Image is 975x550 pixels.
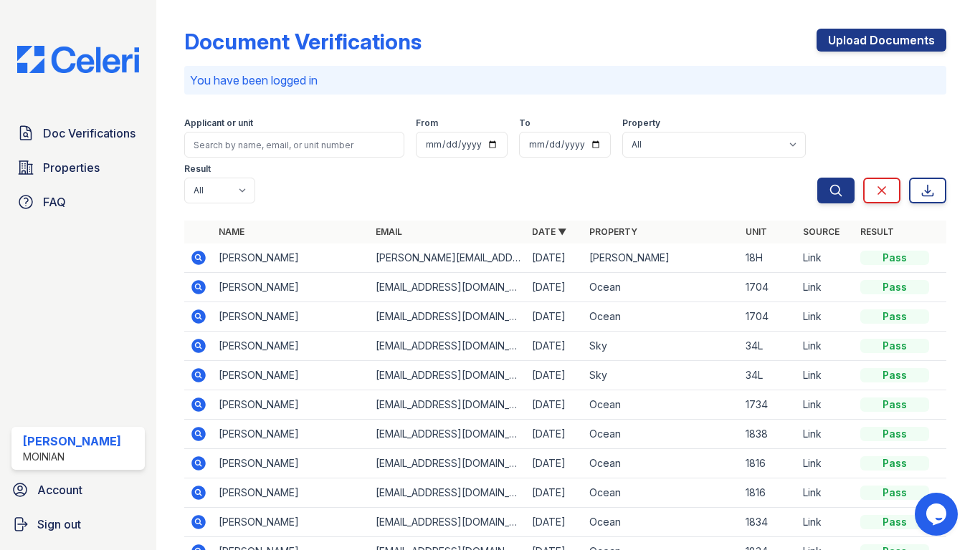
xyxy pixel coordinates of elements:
div: Pass [860,486,929,500]
span: FAQ [43,193,66,211]
td: 1816 [740,478,797,508]
td: [PERSON_NAME] [213,420,369,449]
span: Doc Verifications [43,125,135,142]
td: [PERSON_NAME] [213,302,369,332]
td: [PERSON_NAME] [213,332,369,361]
label: To [519,117,531,129]
td: [EMAIL_ADDRESS][DOMAIN_NAME] [370,449,526,478]
span: Sign out [37,516,81,533]
td: [PERSON_NAME] [213,273,369,302]
div: Document Verifications [184,29,422,54]
div: Pass [860,397,929,412]
td: [DATE] [526,243,584,273]
td: 1734 [740,390,797,420]
td: Link [797,478,855,508]
td: Link [797,332,855,361]
td: 1838 [740,420,797,449]
td: [EMAIL_ADDRESS][DOMAIN_NAME] [370,478,526,508]
iframe: chat widget [915,493,961,536]
td: Sky [584,332,740,361]
td: [PERSON_NAME] [213,390,369,420]
td: [DATE] [526,420,584,449]
td: [PERSON_NAME] [584,243,740,273]
div: Pass [860,309,929,324]
td: Link [797,273,855,302]
div: Pass [860,251,929,265]
td: [PERSON_NAME] [213,243,369,273]
label: From [416,117,438,129]
td: [EMAIL_ADDRESS][DOMAIN_NAME] [370,273,526,302]
a: Doc Verifications [11,119,145,148]
label: Applicant or unit [184,117,253,129]
td: 34L [740,361,797,390]
td: 1834 [740,508,797,537]
td: 34L [740,332,797,361]
p: You have been logged in [190,72,941,89]
td: Link [797,390,855,420]
div: Pass [860,368,929,382]
input: Search by name, email, or unit number [184,132,404,158]
td: [EMAIL_ADDRESS][DOMAIN_NAME] [370,390,526,420]
td: [EMAIL_ADDRESS][DOMAIN_NAME] [370,361,526,390]
td: [PERSON_NAME] [213,508,369,537]
td: [PERSON_NAME] [213,449,369,478]
div: Pass [860,339,929,353]
div: Moinian [23,450,121,464]
td: [DATE] [526,390,584,420]
td: [DATE] [526,508,584,537]
td: [DATE] [526,449,584,478]
a: Source [803,226,840,237]
td: Sky [584,361,740,390]
a: Email [376,226,402,237]
a: Upload Documents [817,29,946,52]
a: Sign out [6,510,151,539]
div: [PERSON_NAME] [23,433,121,450]
a: Name [219,226,244,237]
td: [EMAIL_ADDRESS][DOMAIN_NAME] [370,508,526,537]
a: Date ▼ [532,226,566,237]
div: Pass [860,280,929,294]
img: CE_Logo_Blue-a8612792a0a2168367f1c8372b55b34899dd931a85d93a1a3d3e32e68fde9ad4.png [6,46,151,73]
td: 1816 [740,449,797,478]
a: FAQ [11,188,145,216]
td: [PERSON_NAME] [213,361,369,390]
td: Ocean [584,273,740,302]
td: Link [797,302,855,332]
td: [EMAIL_ADDRESS][DOMAIN_NAME] [370,302,526,332]
span: Properties [43,159,100,176]
a: Property [589,226,637,237]
td: Link [797,508,855,537]
td: [EMAIL_ADDRESS][DOMAIN_NAME] [370,420,526,449]
span: Account [37,481,82,498]
td: Link [797,449,855,478]
td: Ocean [584,478,740,508]
td: Ocean [584,449,740,478]
td: Link [797,361,855,390]
a: Account [6,476,151,504]
td: [EMAIL_ADDRESS][DOMAIN_NAME] [370,332,526,361]
td: Link [797,243,855,273]
td: [DATE] [526,478,584,508]
a: Result [860,226,894,237]
div: Pass [860,427,929,441]
td: [PERSON_NAME] [213,478,369,508]
label: Property [622,117,660,129]
td: Ocean [584,420,740,449]
td: Ocean [584,390,740,420]
td: [PERSON_NAME][EMAIL_ADDRESS][PERSON_NAME][DOMAIN_NAME] [370,243,526,273]
td: 18H [740,243,797,273]
label: Result [184,163,211,175]
td: [DATE] [526,273,584,302]
td: 1704 [740,273,797,302]
td: [DATE] [526,361,584,390]
a: Properties [11,153,145,182]
td: [DATE] [526,302,584,332]
div: Pass [860,515,929,529]
td: Ocean [584,508,740,537]
td: Link [797,420,855,449]
div: Pass [860,456,929,471]
td: 1704 [740,302,797,332]
a: Unit [746,226,767,237]
td: [DATE] [526,332,584,361]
